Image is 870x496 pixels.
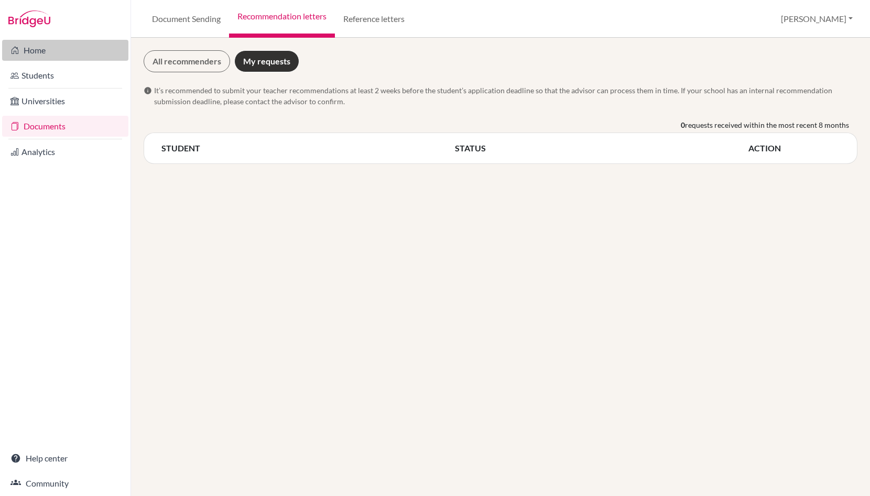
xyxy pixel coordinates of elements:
[2,448,128,469] a: Help center
[776,9,857,29] button: [PERSON_NAME]
[2,116,128,137] a: Documents
[2,65,128,86] a: Students
[2,473,128,494] a: Community
[681,119,685,130] b: 0
[2,40,128,61] a: Home
[154,85,857,107] span: It’s recommended to submit your teacher recommendations at least 2 weeks before the student’s app...
[144,86,152,95] span: info
[234,50,299,72] a: My requests
[144,50,230,72] a: All recommenders
[748,141,840,155] th: ACTION
[2,91,128,112] a: Universities
[161,141,454,155] th: STUDENT
[8,10,50,27] img: Bridge-U
[2,141,128,162] a: Analytics
[454,141,748,155] th: STATUS
[685,119,849,130] span: requests received within the most recent 8 months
